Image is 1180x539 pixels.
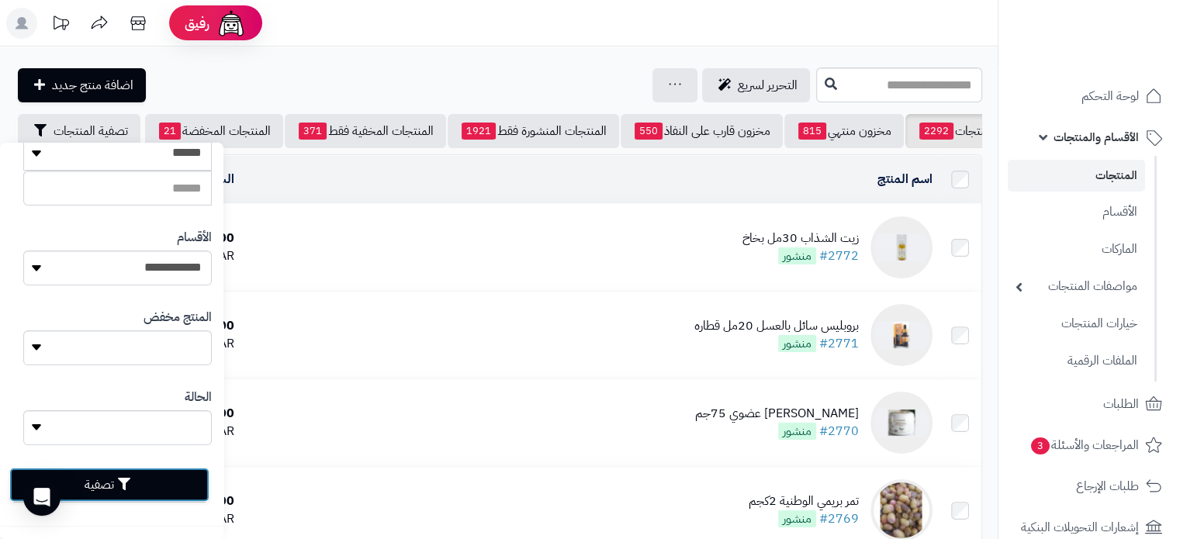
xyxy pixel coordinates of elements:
span: 371 [299,123,327,140]
a: مخزون قارب على النفاذ550 [621,114,783,148]
img: logo-2.png [1074,40,1165,72]
a: مخزون منتهي815 [784,114,904,148]
div: بروبليس سائل بالعسل 20مل قطاره [694,317,859,335]
a: المراجعات والأسئلة3 [1008,427,1171,464]
button: تصفية [9,468,209,502]
a: اسم المنتج [877,170,933,188]
span: 1921 [462,123,496,140]
a: كل المنتجات2292 [905,114,1025,148]
label: الأقسام [177,229,212,247]
img: ai-face.png [216,8,247,39]
span: الطلبات [1103,393,1139,415]
span: المراجعات والأسئلة [1029,434,1139,456]
img: مورينجا مطحون عضوي 75جم [870,392,933,454]
label: المنتج مخفض [144,309,212,327]
a: لوحة التحكم [1008,78,1171,115]
span: لوحة التحكم [1081,85,1139,107]
span: منشور [778,510,816,527]
span: 815 [798,123,826,140]
button: تصفية المنتجات [18,114,140,148]
span: 21 [159,123,181,140]
label: الحالة [185,389,212,406]
span: التحرير لسريع [738,76,798,95]
div: [PERSON_NAME] عضوي 75جم [695,405,859,423]
a: تحديثات المنصة [41,8,80,43]
img: بروبليس سائل بالعسل 20مل قطاره [870,304,933,366]
a: الأقسام [1008,195,1145,229]
span: تصفية المنتجات [54,122,128,140]
span: طلبات الإرجاع [1076,475,1139,497]
a: الطلبات [1008,385,1171,423]
a: التحرير لسريع [702,68,810,102]
a: المنتجات [1008,160,1145,192]
div: زيت الشذاب 30مل بخاخ [742,230,859,247]
span: منشور [778,335,816,352]
a: مواصفات المنتجات [1008,270,1145,303]
span: الأقسام والمنتجات [1054,126,1139,148]
a: #2772 [819,247,859,265]
span: منشور [778,423,816,440]
span: 550 [635,123,663,140]
span: اضافة منتج جديد [52,76,133,95]
img: زيت الشذاب 30مل بخاخ [870,216,933,278]
span: 3 [1031,437,1050,454]
a: #2769 [819,510,859,528]
a: المنتجات المنشورة فقط1921 [448,114,619,148]
a: الماركات [1008,233,1145,266]
span: رفيق [185,14,209,33]
a: طلبات الإرجاع [1008,468,1171,505]
a: المنتجات المخفية فقط371 [285,114,446,148]
a: الملفات الرقمية [1008,344,1145,378]
span: منشور [778,247,816,264]
a: اضافة منتج جديد [18,68,146,102]
span: إشعارات التحويلات البنكية [1021,517,1139,538]
div: Open Intercom Messenger [23,479,61,516]
a: المنتجات المخفضة21 [145,114,283,148]
span: 2292 [919,123,953,140]
a: #2770 [819,422,859,441]
a: #2771 [819,334,859,353]
a: خيارات المنتجات [1008,307,1145,340]
div: تمر بريمي الوطنية 2كجم [749,492,859,510]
